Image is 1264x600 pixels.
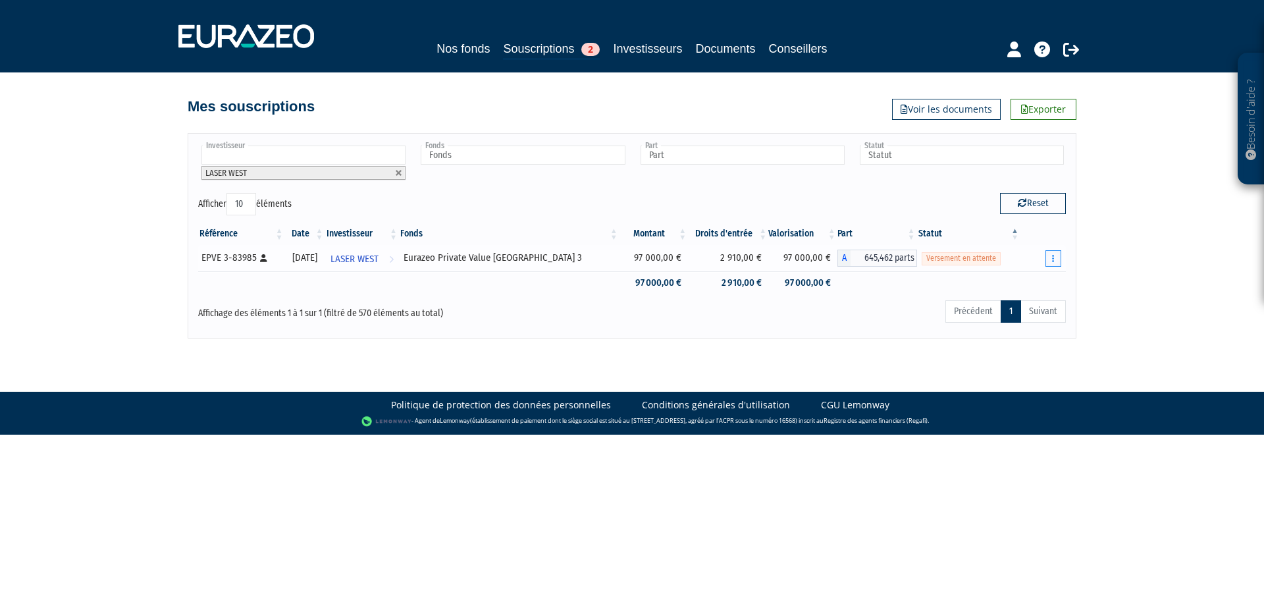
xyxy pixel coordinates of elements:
select: Afficheréléments [226,193,256,215]
td: 97 000,00 € [768,245,837,271]
i: [Français] Personne physique [260,254,267,262]
a: Nos fonds [436,40,490,58]
label: Afficher éléments [198,193,292,215]
div: EPVE 3-83985 [201,251,280,265]
a: Lemonway [440,416,470,425]
a: 1 [1001,300,1021,323]
img: logo-lemonway.png [361,415,412,428]
th: Fonds: activer pour trier la colonne par ordre croissant [399,223,619,245]
span: LASER WEST [205,168,247,178]
span: 2 [581,43,600,56]
a: Politique de protection des données personnelles [391,398,611,412]
img: 1732889491-logotype_eurazeo_blanc_rvb.png [178,24,314,48]
a: Souscriptions2 [503,40,600,60]
a: Voir les documents [892,99,1001,120]
th: Part: activer pour trier la colonne par ordre croissant [837,223,917,245]
button: Reset [1000,193,1066,214]
th: Date: activer pour trier la colonne par ordre croissant [284,223,325,245]
a: Registre des agents financiers (Regafi) [824,416,928,425]
p: Besoin d'aide ? [1244,60,1259,178]
th: Valorisation: activer pour trier la colonne par ordre croissant [768,223,837,245]
span: 645,462 parts [851,250,917,267]
a: Investisseurs [613,40,682,58]
a: Documents [696,40,756,58]
td: 97 000,00 € [619,271,688,294]
th: Statut : activer pour trier la colonne par ordre d&eacute;croissant [917,223,1020,245]
a: Conseillers [769,40,828,58]
th: Référence : activer pour trier la colonne par ordre croissant [198,223,284,245]
td: 97 000,00 € [619,245,688,271]
th: Montant: activer pour trier la colonne par ordre croissant [619,223,688,245]
td: 2 910,00 € [688,271,768,294]
th: Droits d'entrée: activer pour trier la colonne par ordre croissant [688,223,768,245]
span: LASER WEST [330,247,379,271]
th: Investisseur: activer pour trier la colonne par ordre croissant [325,223,400,245]
span: Versement en attente [922,252,1001,265]
div: Affichage des éléments 1 à 1 sur 1 (filtré de 570 éléments au total) [198,299,548,320]
h4: Mes souscriptions [188,99,315,115]
i: Voir l'investisseur [389,247,394,271]
div: A - Eurazeo Private Value Europe 3 [837,250,917,267]
a: Conditions générales d'utilisation [642,398,790,412]
a: LASER WEST [325,245,400,271]
div: Eurazeo Private Value [GEOGRAPHIC_DATA] 3 [404,251,615,265]
div: - Agent de (établissement de paiement dont le siège social est situé au [STREET_ADDRESS], agréé p... [13,415,1251,428]
td: 97 000,00 € [768,271,837,294]
a: Exporter [1011,99,1076,120]
a: CGU Lemonway [821,398,889,412]
div: [DATE] [289,251,320,265]
td: 2 910,00 € [688,245,768,271]
span: A [837,250,851,267]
